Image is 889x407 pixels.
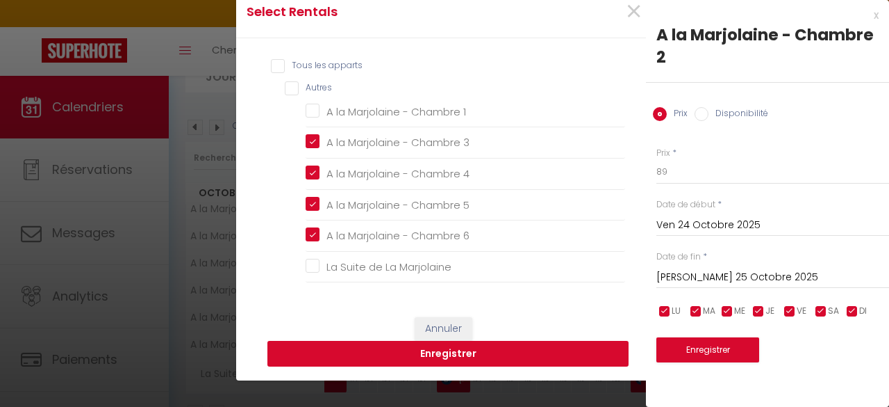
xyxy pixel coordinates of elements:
label: Date de fin [656,250,701,264]
button: Enregistrer [656,337,759,362]
span: MA [703,305,715,318]
span: DI [859,305,867,318]
span: JE [765,305,774,318]
span: ME [734,305,745,318]
span: A la Marjolaine - Chambre 4 [326,166,470,181]
label: Prix [667,107,688,122]
span: SA [828,305,839,318]
h4: Select Rentals [247,2,504,22]
button: Annuler [415,317,472,341]
button: Enregistrer [267,341,629,367]
span: LU [672,305,681,318]
span: A la Marjolaine - Chambre 5 [326,198,470,212]
label: Date de début [656,198,715,212]
label: Disponibilité [708,107,768,122]
span: VE [797,305,806,318]
span: A la Marjolaine - Chambre 1 [326,104,466,119]
label: Prix [656,147,670,160]
span: La Suite de La Marjolaine [326,260,451,274]
div: x [646,7,879,24]
div: A la Marjolaine - Chambre 2 [656,24,879,68]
